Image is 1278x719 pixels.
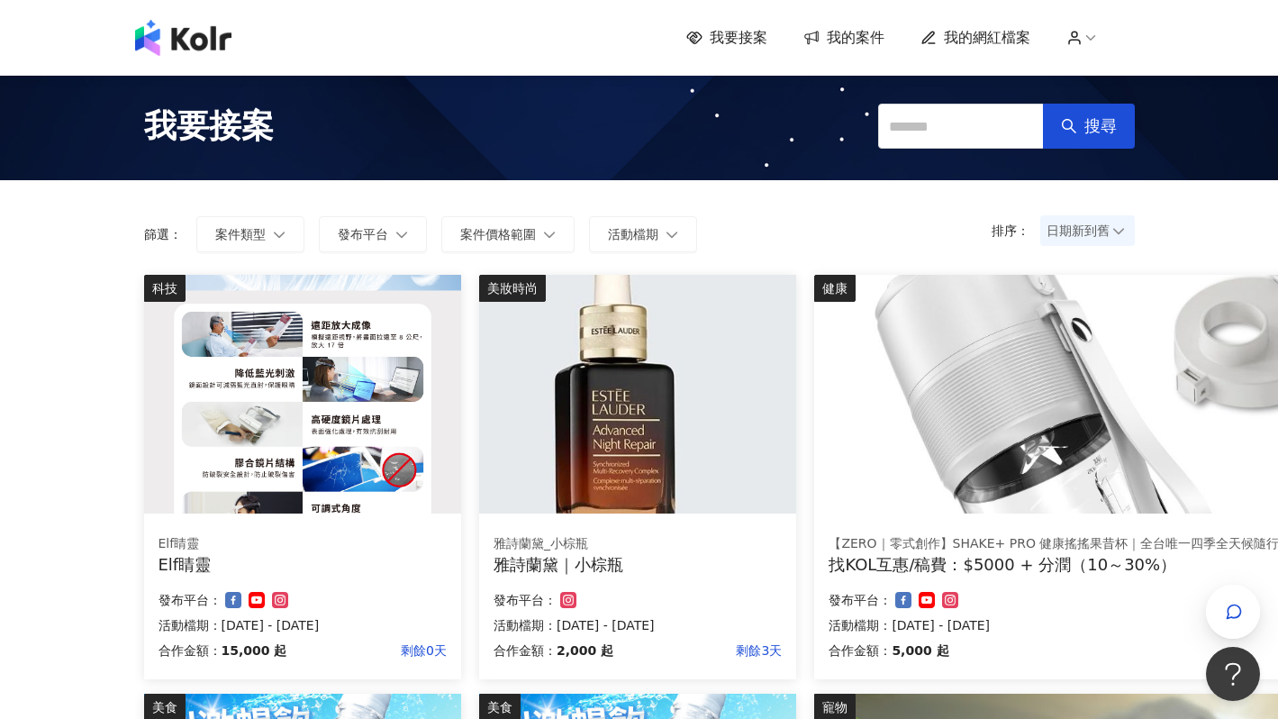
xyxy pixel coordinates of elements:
p: 2,000 起 [557,640,613,661]
button: 搜尋 [1043,104,1135,149]
p: 5,000 起 [892,640,948,661]
span: 我的案件 [827,28,884,48]
img: logo [135,20,231,56]
span: 案件價格範圍 [460,227,536,241]
p: 發布平台： [829,589,892,611]
p: 合作金額： [829,640,892,661]
p: 活動檔期：[DATE] - [DATE] [159,614,447,636]
span: search [1061,118,1077,134]
p: 活動檔期：[DATE] - [DATE] [494,614,782,636]
p: 剩餘3天 [613,640,782,661]
div: 美妝時尚 [479,275,546,302]
a: 我要接案 [686,28,767,48]
div: 科技 [144,275,186,302]
span: 活動檔期 [608,227,658,241]
span: 我要接案 [710,28,767,48]
p: 排序： [992,223,1040,238]
div: 雅詩蘭黛｜小棕瓶 [494,553,782,576]
span: 日期新到舊 [1047,217,1128,244]
p: 發布平台： [494,589,557,611]
a: 我的案件 [803,28,884,48]
p: 15,000 起 [222,640,287,661]
p: 剩餘0天 [286,640,447,661]
span: 搜尋 [1084,116,1117,136]
p: 篩選： [144,227,182,241]
iframe: Help Scout Beacon - Open [1206,647,1260,701]
button: 發布平台 [319,216,427,252]
button: 案件類型 [196,216,304,252]
p: 合作金額： [159,640,222,661]
img: Elf睛靈 [144,275,461,514]
button: 活動檔期 [589,216,697,252]
p: 合作金額： [494,640,557,661]
div: Elf睛靈 [159,535,447,553]
a: 我的網紅檔案 [920,28,1030,48]
span: 我的網紅檔案 [944,28,1030,48]
img: 雅詩蘭黛｜小棕瓶 [479,275,796,514]
div: 雅詩蘭黛_小棕瓶 [494,535,782,553]
button: 案件價格範圍 [441,216,575,252]
p: 發布平台： [159,589,222,611]
span: 案件類型 [215,227,266,241]
div: 健康 [814,275,856,302]
span: 發布平台 [338,227,388,241]
span: 我要接案 [144,104,274,149]
div: Elf睛靈 [159,553,447,576]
